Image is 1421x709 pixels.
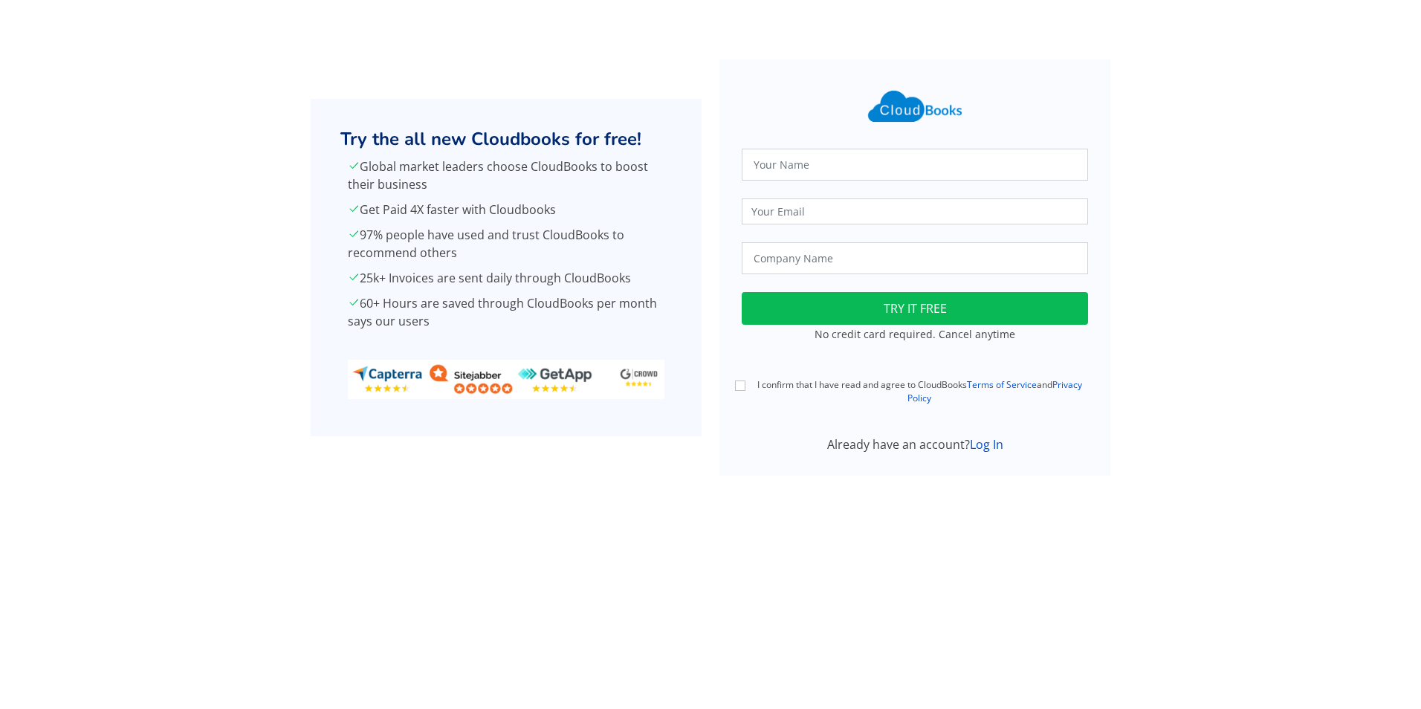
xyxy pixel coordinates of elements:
p: Global market leaders choose CloudBooks to boost their business [348,158,664,193]
h2: Try the all new Cloudbooks for free! [340,129,672,150]
a: Privacy Policy [907,378,1082,404]
a: Log In [970,436,1003,453]
input: Your Email [742,198,1088,224]
div: Already have an account? [733,436,1097,453]
img: ratings_banner.png [348,360,664,399]
p: 60+ Hours are saved through CloudBooks per month says our users [348,294,664,330]
p: Get Paid 4X faster with Cloudbooks [348,201,664,218]
p: 97% people have used and trust CloudBooks to recommend others [348,226,664,262]
input: Company Name [742,242,1088,274]
a: Terms of Service [967,378,1037,391]
small: No credit card required. Cancel anytime [815,327,1015,341]
p: 25k+ Invoices are sent daily through CloudBooks [348,269,664,287]
button: TRY IT FREE [742,292,1088,325]
label: I confirm that I have read and agree to CloudBooks and [751,378,1088,405]
img: Cloudbooks Logo [859,82,971,131]
input: Your Name [742,149,1088,181]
